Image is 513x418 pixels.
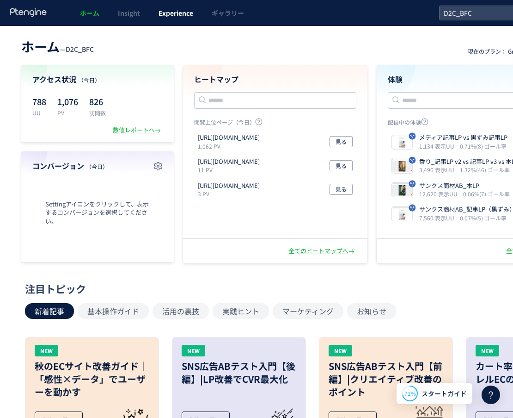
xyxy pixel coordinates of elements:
[329,360,443,399] h3: SNS広告ABテスト入門【前編】|クリエイティブ改善のポイント
[89,94,106,109] p: 826
[25,303,74,319] button: 新着記事
[329,345,352,356] div: NEW
[392,136,412,149] img: e2c55889a856c7b9cf816d2d41d996cf1755130331281.jpeg
[194,118,356,130] p: 閲覧上位ページ（今日）
[32,74,163,85] h4: アクセス状況
[198,181,260,190] p: https://store.borderfree-official.com/lp/complete
[182,360,296,386] h3: SNS広告ABテスト入門【後編】|LP改善でCVR最大化
[182,345,205,356] div: NEW
[421,389,467,399] span: スタートガイド
[32,161,163,171] h4: コンバージョン
[460,142,507,150] i: 0.71%(8) ゴール率
[113,126,163,135] div: 数値レポートへ
[213,303,269,319] button: 実践ヒント
[32,109,46,117] p: UU
[212,8,244,18] span: ギャラリー
[198,166,263,174] p: 11 PV
[198,190,263,198] p: 3 PV
[198,133,260,142] p: https://store.borderfree-official.com/lp
[57,94,78,109] p: 1,076
[32,200,163,226] span: Settingアイコンをクリックして、表示するコンバージョンを選択してください。
[153,303,209,319] button: 活用の裏技
[198,157,260,166] p: https://store.borderfree-official.com/lp/cv_upsell
[392,208,412,221] img: 6d09e25106bc99f3b43e9942e670a9e81754389175558.jpeg
[336,136,347,147] span: 見る
[460,214,507,222] i: 0.07%(5) ゴール率
[330,160,353,171] button: 見る
[273,303,343,319] button: マーケティング
[35,345,58,356] div: NEW
[78,303,149,319] button: 基本操作ガイド
[330,184,353,195] button: 見る
[80,8,99,18] span: ホーム
[336,184,347,195] span: 見る
[419,166,458,174] i: 3,496 表示UU
[404,389,416,397] span: 71%
[347,303,396,319] button: お知らせ
[419,142,458,150] i: 1,134 表示UU
[419,190,461,198] i: 12,620 表示UU
[89,109,106,117] p: 訪問数
[419,181,506,190] p: サンクス商材AB_本LP
[476,345,499,356] div: NEW
[198,142,263,150] p: 1,062 PV
[419,214,458,222] i: 7,560 表示UU
[330,136,353,147] button: 見る
[32,94,46,109] p: 788
[194,74,356,85] h4: ヒートマップ
[78,76,100,84] span: （今日）
[57,109,78,117] p: PV
[419,133,507,142] p: メディア記事LP vs 黒ずみ記事LP
[460,166,510,174] i: 1.32%(46) ゴール率
[392,160,412,173] img: e7a32cc4605f7f8e3544ca6ebf98717d1754662716457.jpeg
[463,190,510,198] i: 0.06%(7) ゴール率
[288,247,356,256] div: 全てのヒートマップへ
[159,8,193,18] span: Experience
[118,8,140,18] span: Insight
[392,184,412,197] img: b3fa1a4ec9b62124db06f361b10a03521754389281258.jpeg
[336,160,347,171] span: 見る
[86,162,108,170] span: （今日）
[35,360,149,399] h3: 秋のECサイト改善ガイド｜「感性×データ」でユーザーを動かす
